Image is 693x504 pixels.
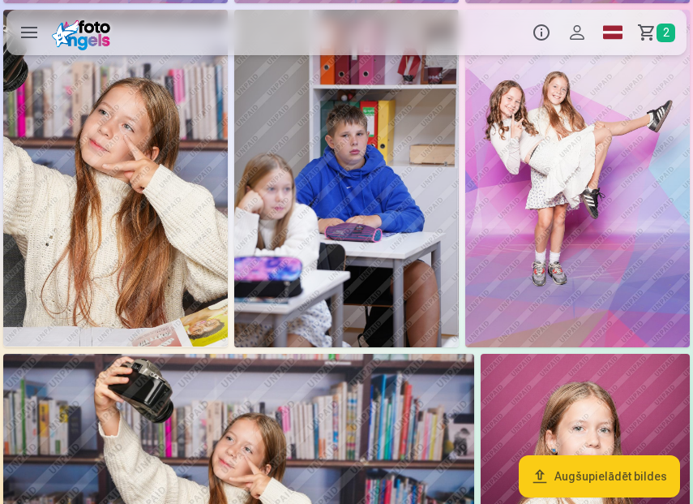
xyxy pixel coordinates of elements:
span: 2 [657,24,675,42]
a: Grozs2 [631,10,687,55]
a: Global [595,10,631,55]
button: Profils [559,10,595,55]
img: /fa1 [52,15,116,50]
button: Augšupielādēt bildes [519,455,680,498]
button: Info [524,10,559,55]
